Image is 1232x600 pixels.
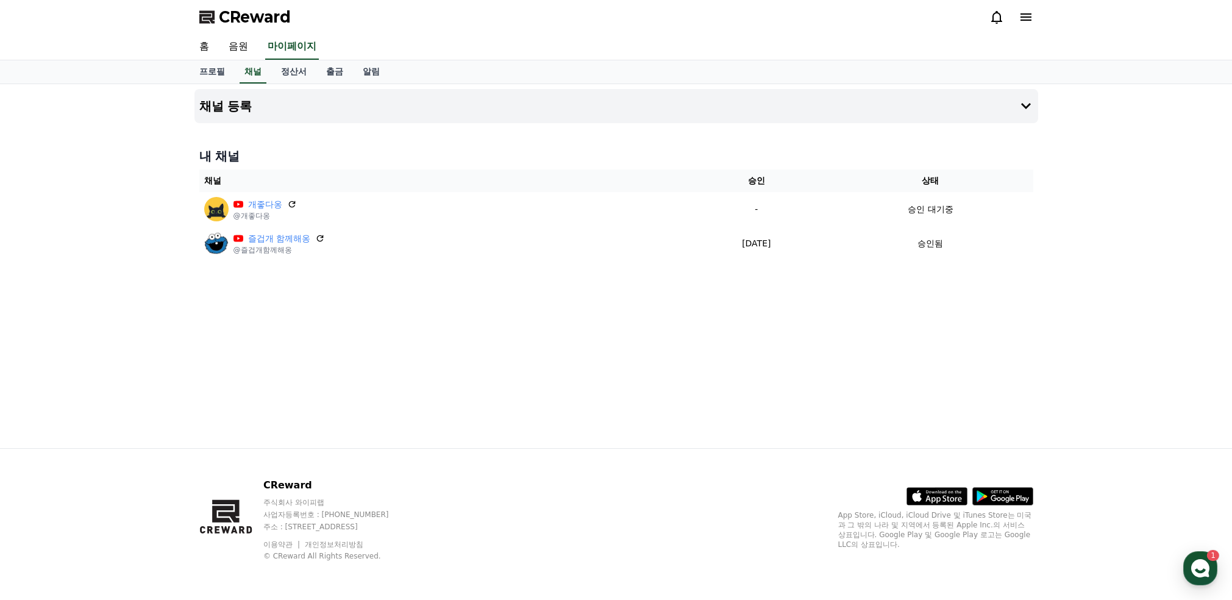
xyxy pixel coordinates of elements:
[199,148,1033,165] h4: 내 채널
[265,34,319,60] a: 마이페이지
[233,245,325,255] p: @즐겁개함께해옹
[838,510,1033,549] p: App Store, iCloud, iCloud Drive 및 iTunes Store는 미국과 그 밖의 나라 및 지역에서 등록된 Apple Inc.의 서비스 상표입니다. Goo...
[263,478,412,493] p: CReward
[199,7,291,27] a: CReward
[263,510,412,520] p: 사업자등록번호 : [PHONE_NUMBER]
[908,203,953,216] p: 승인 대기중
[194,89,1038,123] button: 채널 등록
[204,197,229,221] img: 개좋다옹
[233,211,297,221] p: @개좋다옹
[190,60,235,84] a: 프로필
[219,7,291,27] span: CReward
[248,198,282,211] a: 개좋다옹
[240,60,266,84] a: 채널
[353,60,390,84] a: 알림
[263,551,412,561] p: © CReward All Rights Reserved.
[828,170,1033,192] th: 상태
[204,231,229,255] img: 즐겁개 함께해옹
[316,60,353,84] a: 출금
[917,237,943,250] p: 승인됨
[689,237,823,250] p: [DATE]
[271,60,316,84] a: 정산서
[685,170,828,192] th: 승인
[305,540,363,549] a: 개인정보처리방침
[199,99,252,113] h4: 채널 등록
[263,540,302,549] a: 이용약관
[190,34,219,60] a: 홈
[263,522,412,532] p: 주소 : [STREET_ADDRESS]
[219,34,258,60] a: 음원
[248,232,310,245] a: 즐겁개 함께해옹
[199,170,685,192] th: 채널
[689,203,823,216] p: -
[263,498,412,507] p: 주식회사 와이피랩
